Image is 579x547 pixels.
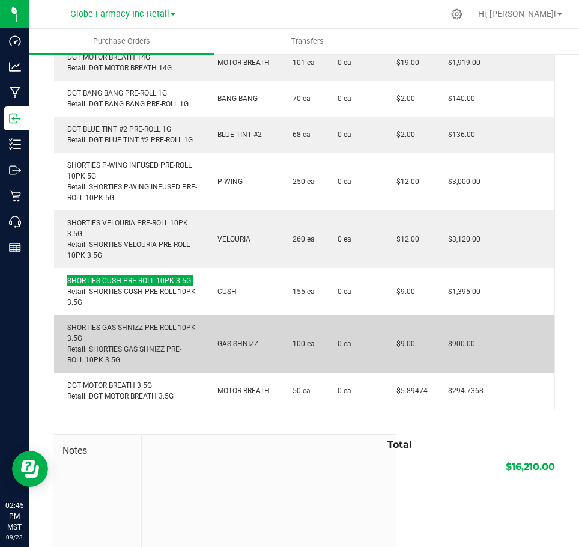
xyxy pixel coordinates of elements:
[338,57,351,68] span: 0 ea
[5,533,23,542] p: 09/23
[61,160,197,203] div: SHORTIES P-WING INFUSED PRE-ROLL 10PK 5G Retail: SHORTIES P-WING INFUSED PRE-ROLL 10PK 5G
[338,338,351,349] span: 0 ea
[390,287,415,296] span: $9.00
[77,36,166,47] span: Purchase Orders
[442,58,480,67] span: $1,919.00
[61,380,197,402] div: DGT MOTOR BREATH 3.5G Retail: DGT MOTOR BREATH 3.5G
[9,242,21,254] inline-svg: Reports
[61,88,197,109] div: DGT BANG BANG PRE-ROLL 1G Retail: DGT BANG BANG PRE-ROLL 1G
[338,234,351,245] span: 0 ea
[442,130,475,139] span: $136.00
[390,94,415,103] span: $2.00
[390,340,415,348] span: $9.00
[390,235,419,243] span: $12.00
[274,36,340,47] span: Transfers
[61,275,197,308] div: SHORTIES CUSH PRE-ROLL 10PK 3.5G Retail: SHORTIES CUSH PRE-ROLL 10PK 3.5G
[211,287,237,296] span: CUSH
[338,176,351,187] span: 0 ea
[9,216,21,228] inline-svg: Call Center
[286,58,315,67] span: 101 ea
[9,138,21,150] inline-svg: Inventory
[390,58,419,67] span: $19.00
[61,218,197,261] div: SHORTIES VELOURIA PRE-ROLL 10PK 3.5G Retail: SHORTIES VELOURIA PRE-ROLL 10PK 3.5G
[286,177,315,186] span: 250 ea
[442,287,480,296] span: $1,395.00
[478,9,556,19] span: Hi, [PERSON_NAME]!
[9,35,21,47] inline-svg: Dashboard
[61,124,197,145] div: DGT BLUE TINT #2 PRE-ROLL 1G Retail: DGT BLUE TINT #2 PRE-ROLL 1G
[286,130,311,139] span: 68 ea
[442,94,475,103] span: $140.00
[211,130,262,139] span: BLUE TINT #2
[9,190,21,202] inline-svg: Retail
[442,387,484,395] span: $294.7368
[442,235,480,243] span: $3,120.00
[338,129,351,140] span: 0 ea
[211,177,243,186] span: P-WING
[506,461,555,472] span: $16,210.00
[449,8,464,20] div: Manage settings
[338,385,351,396] span: 0 ea
[211,340,258,348] span: GAS SHNIZZ
[442,340,475,348] span: $900.00
[12,451,48,487] iframe: Resource center
[61,322,197,365] div: SHORTIES GAS SHNIZZ PRE-ROLL 10PK 3.5G Retail: SHORTIES GAS SHNIZZ PRE-ROLL 10PK 3.5G
[211,58,270,67] span: MOTOR BREATH
[9,112,21,124] inline-svg: Inbound
[338,286,351,297] span: 0 ea
[286,340,315,348] span: 100 ea
[61,52,197,73] div: DGT MOTOR BREATH 14G Retail: DGT MOTOR BREATH 14G
[70,9,169,19] span: Globe Farmacy Inc Retail
[211,235,250,243] span: VELOURIA
[390,177,419,186] span: $12.00
[9,61,21,73] inline-svg: Analytics
[390,130,415,139] span: $2.00
[387,439,412,450] span: Total
[214,29,400,54] a: Transfers
[29,29,214,54] a: Purchase Orders
[9,164,21,176] inline-svg: Outbound
[9,87,21,99] inline-svg: Manufacturing
[5,500,23,533] p: 02:45 PM MST
[211,94,258,103] span: BANG BANG
[286,94,311,103] span: 70 ea
[286,287,315,296] span: 155 ea
[286,387,311,395] span: 50 ea
[390,387,428,395] span: $5.89474
[62,444,132,458] span: Notes
[442,177,480,186] span: $3,000.00
[286,235,315,243] span: 260 ea
[211,387,270,395] span: MOTOR BREATH
[338,93,351,104] span: 0 ea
